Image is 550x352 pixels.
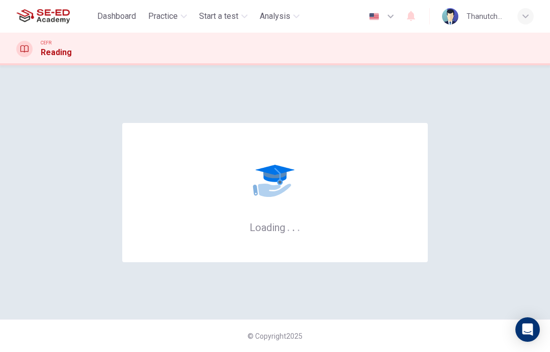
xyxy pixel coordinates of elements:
[41,46,72,59] h1: Reading
[16,6,70,27] img: SE-ED Academy logo
[250,220,300,234] h6: Loading
[148,10,178,22] span: Practice
[256,7,304,26] button: Analysis
[16,6,93,27] a: SE-ED Academy logo
[248,332,302,340] span: © Copyright 2025
[144,7,191,26] button: Practice
[368,13,380,20] img: en
[93,7,140,26] button: Dashboard
[442,8,458,24] img: Profile picture
[97,10,136,22] span: Dashboard
[260,10,290,22] span: Analysis
[297,218,300,235] h6: .
[41,39,51,46] span: CEFR
[199,10,238,22] span: Start a test
[195,7,252,26] button: Start a test
[515,317,540,342] div: Open Intercom Messenger
[292,218,295,235] h6: .
[466,10,505,22] div: Thanutchaphon Butdee
[287,218,290,235] h6: .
